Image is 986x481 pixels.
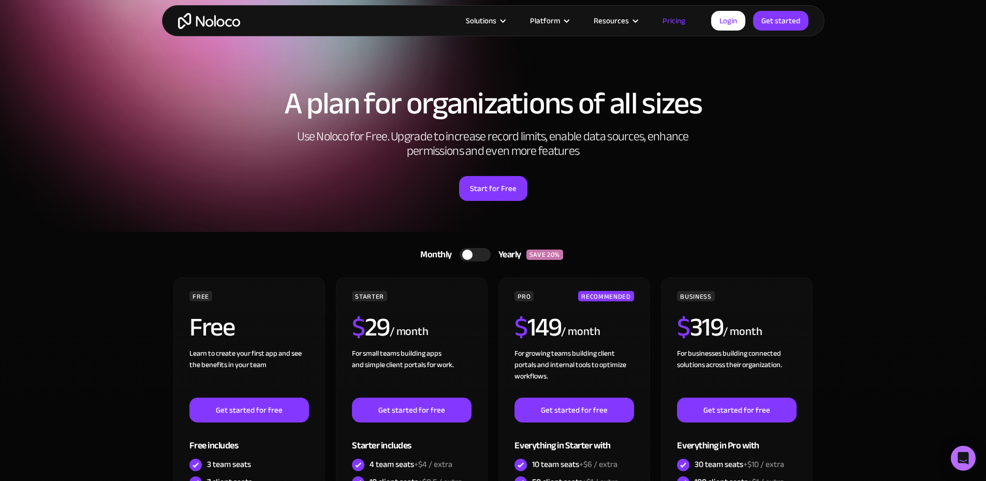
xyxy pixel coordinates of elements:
div: Open Intercom Messenger [951,446,976,471]
h2: 29 [352,314,390,340]
h2: 319 [677,314,723,340]
div: Everything in Starter with [514,422,634,456]
a: Pricing [650,14,698,27]
a: Get started [753,11,808,31]
h1: A plan for organizations of all sizes [172,88,814,119]
div: FREE [189,291,212,301]
div: / month [561,324,600,340]
div: Solutions [453,14,517,27]
a: Start for Free [459,176,527,201]
div: Monthly [407,247,460,263]
div: BUSINESS [677,291,714,301]
a: Login [711,11,745,31]
a: home [178,13,240,29]
span: +$4 / extra [414,457,452,472]
div: Resources [581,14,650,27]
span: $ [352,303,365,352]
div: RECOMMENDED [578,291,634,301]
div: Yearly [491,247,526,263]
h2: Free [189,314,234,340]
a: Get started for free [189,398,308,422]
div: PRO [514,291,534,301]
span: $ [514,303,527,352]
div: / month [723,324,762,340]
div: 30 team seats [695,459,784,470]
h2: Use Noloco for Free. Upgrade to increase record limits, enable data sources, enhance permissions ... [286,129,700,158]
div: 4 team seats [370,459,452,470]
div: / month [390,324,429,340]
h2: 149 [514,314,561,340]
div: For small teams building apps and simple client portals for work. ‍ [352,348,471,398]
div: Resources [594,14,629,27]
span: +$10 / extra [743,457,784,472]
div: 10 team seats [532,459,617,470]
div: STARTER [352,291,387,301]
div: Platform [530,14,560,27]
div: For businesses building connected solutions across their organization. ‍ [677,348,796,398]
a: Get started for free [352,398,471,422]
span: $ [677,303,690,352]
div: SAVE 20% [526,250,563,260]
div: For growing teams building client portals and internal tools to optimize workflows. [514,348,634,398]
div: Solutions [466,14,496,27]
div: Everything in Pro with [677,422,796,456]
a: Get started for free [514,398,634,422]
div: Learn to create your first app and see the benefits in your team ‍ [189,348,308,398]
span: +$6 / extra [579,457,617,472]
div: 3 team seats [207,459,251,470]
div: Platform [517,14,581,27]
div: Free includes [189,422,308,456]
a: Get started for free [677,398,796,422]
div: Starter includes [352,422,471,456]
